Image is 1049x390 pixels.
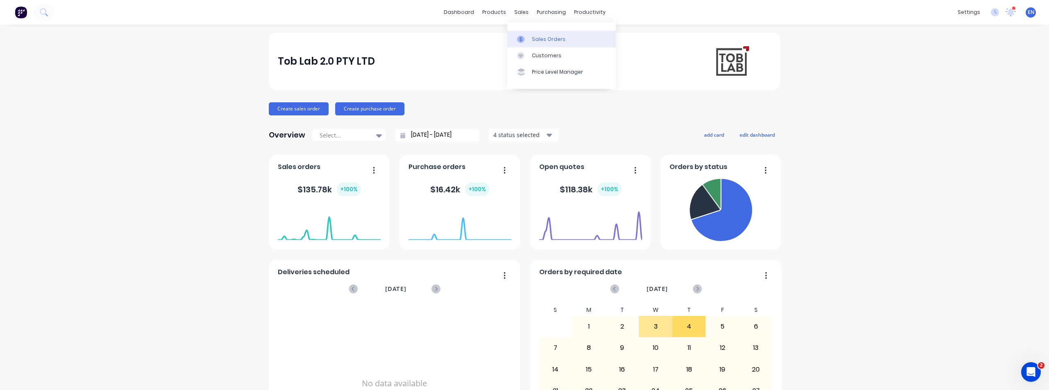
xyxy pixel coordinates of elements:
[639,359,672,380] div: 17
[606,316,639,337] div: 2
[672,304,706,316] div: T
[639,304,672,316] div: W
[440,6,478,18] a: dashboard
[670,162,727,172] span: Orders by status
[493,131,545,139] div: 4 status selected
[706,338,739,358] div: 12
[740,316,772,337] div: 6
[739,304,773,316] div: S
[714,44,750,79] img: Tob Lab 2.0 PTY LTD
[539,304,572,316] div: S
[507,64,616,80] a: Price Level Manager
[430,183,489,196] div: $ 16.42k
[560,183,622,196] div: $ 118.38k
[465,183,489,196] div: + 100 %
[533,6,570,18] div: purchasing
[740,359,772,380] div: 20
[385,284,406,293] span: [DATE]
[647,284,668,293] span: [DATE]
[699,129,729,140] button: add card
[954,6,984,18] div: settings
[278,53,375,70] div: Tob Lab 2.0 PTY LTD
[572,359,605,380] div: 15
[606,338,639,358] div: 9
[269,102,329,115] button: Create sales order
[734,129,780,140] button: edit dashboard
[478,6,510,18] div: products
[335,102,404,115] button: Create purchase order
[740,338,772,358] div: 13
[597,183,622,196] div: + 100 %
[673,338,706,358] div: 11
[269,127,305,143] div: Overview
[673,316,706,337] div: 4
[673,359,706,380] div: 18
[572,316,605,337] div: 1
[532,36,565,43] div: Sales Orders
[570,6,610,18] div: productivity
[489,129,559,141] button: 4 status selected
[706,304,739,316] div: F
[532,68,583,76] div: Price Level Manager
[606,359,639,380] div: 16
[1028,9,1034,16] span: EN
[639,316,672,337] div: 3
[539,338,572,358] div: 7
[278,162,320,172] span: Sales orders
[539,359,572,380] div: 14
[278,267,350,277] span: Deliveries scheduled
[532,52,561,59] div: Customers
[297,183,361,196] div: $ 135.78k
[1038,362,1044,369] span: 2
[507,47,616,64] a: Customers
[572,338,605,358] div: 8
[572,304,606,316] div: M
[706,316,739,337] div: 5
[337,183,361,196] div: + 100 %
[539,162,584,172] span: Open quotes
[507,31,616,47] a: Sales Orders
[639,338,672,358] div: 10
[706,359,739,380] div: 19
[409,162,465,172] span: Purchase orders
[1021,362,1041,382] iframe: Intercom live chat
[15,6,27,18] img: Factory
[606,304,639,316] div: T
[510,6,533,18] div: sales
